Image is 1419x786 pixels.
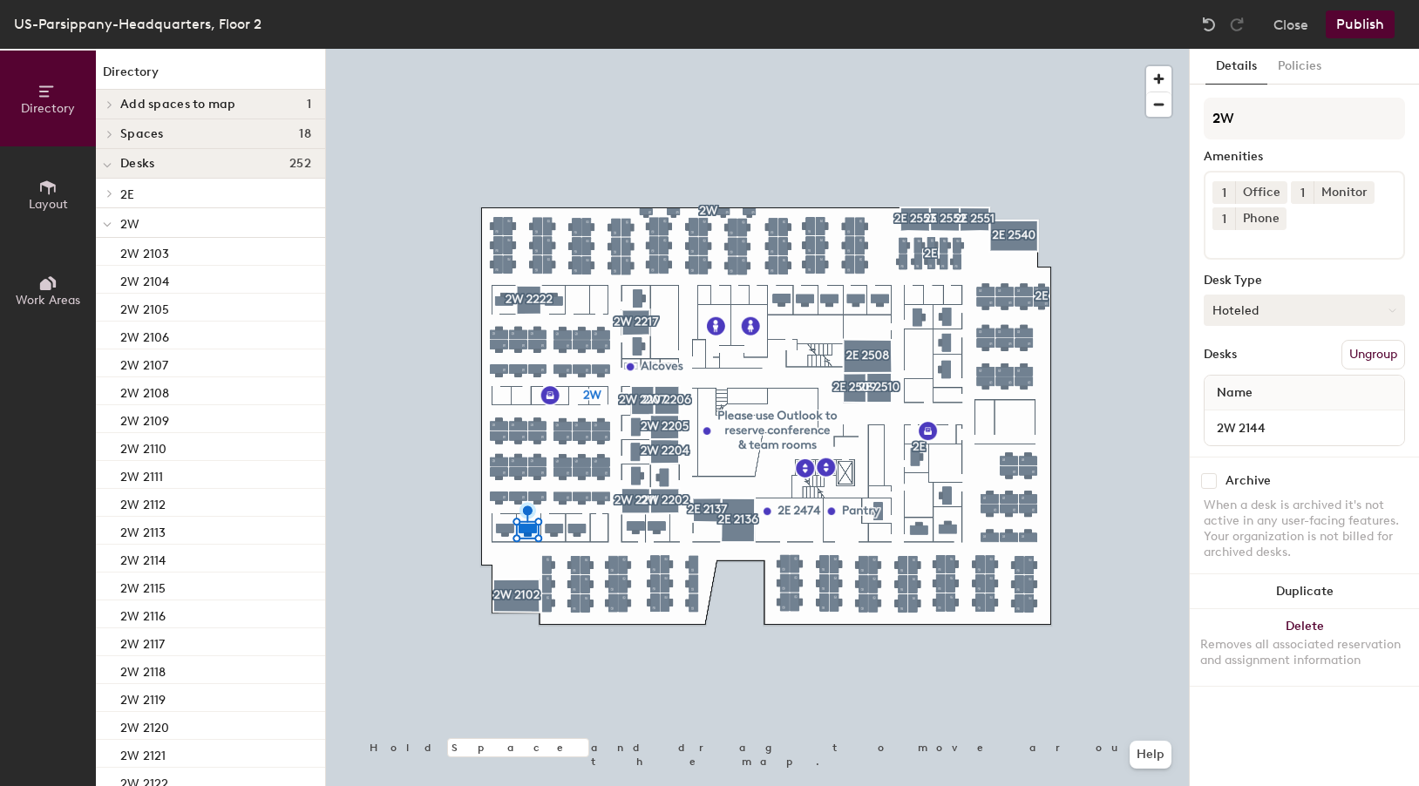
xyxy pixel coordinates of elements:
[29,197,68,212] span: Layout
[1130,741,1171,769] button: Help
[289,157,311,171] span: 252
[1205,49,1267,85] button: Details
[120,409,169,429] p: 2W 2109
[1204,498,1405,560] div: When a desk is archived it's not active in any user-facing features. Your organization is not bil...
[1190,574,1419,609] button: Duplicate
[1200,16,1218,33] img: Undo
[120,604,166,624] p: 2W 2116
[21,101,75,116] span: Directory
[120,241,169,261] p: 2W 2103
[1208,377,1261,409] span: Name
[120,325,169,345] p: 2W 2106
[1235,181,1287,204] div: Office
[1291,181,1314,204] button: 1
[120,688,166,708] p: 2W 2119
[1300,184,1305,202] span: 1
[1341,340,1405,369] button: Ungroup
[120,437,166,457] p: 2W 2110
[120,98,236,112] span: Add spaces to map
[1273,10,1308,38] button: Close
[1326,10,1395,38] button: Publish
[120,548,166,568] p: 2W 2114
[1204,150,1405,164] div: Amenities
[120,217,139,232] span: 2W
[1204,274,1405,288] div: Desk Type
[120,297,169,317] p: 2W 2105
[120,269,169,289] p: 2W 2104
[120,632,165,652] p: 2W 2117
[1314,181,1375,204] div: Monitor
[16,293,80,308] span: Work Areas
[1225,474,1271,488] div: Archive
[1200,637,1409,668] div: Removes all associated reservation and assignment information
[1228,16,1246,33] img: Redo
[299,127,311,141] span: 18
[14,13,261,35] div: US-Parsippany-Headquarters, Floor 2
[120,660,166,680] p: 2W 2118
[120,464,163,484] p: 2W 2111
[120,715,169,735] p: 2W 2120
[1212,181,1235,204] button: 1
[120,157,154,171] span: Desks
[1204,295,1405,326] button: Hoteled
[96,63,325,90] h1: Directory
[1212,207,1235,230] button: 1
[1190,609,1419,686] button: DeleteRemoves all associated reservation and assignment information
[1208,416,1401,440] input: Unnamed desk
[1222,184,1226,202] span: 1
[1204,348,1237,362] div: Desks
[307,98,311,112] span: 1
[1235,207,1287,230] div: Phone
[120,743,166,763] p: 2W 2121
[1222,210,1226,228] span: 1
[120,520,166,540] p: 2W 2113
[120,353,168,373] p: 2W 2107
[120,187,134,202] span: 2E
[1267,49,1332,85] button: Policies
[120,127,164,141] span: Spaces
[120,576,166,596] p: 2W 2115
[120,492,166,512] p: 2W 2112
[120,381,169,401] p: 2W 2108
